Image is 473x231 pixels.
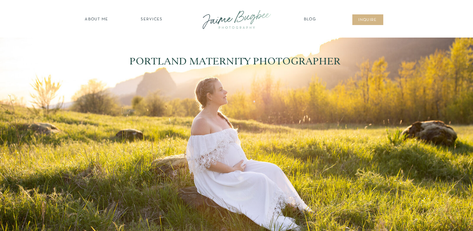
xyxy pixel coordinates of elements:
a: about ME [83,17,110,23]
a: Blog [302,17,318,23]
a: inqUIre [355,17,380,23]
a: SERVICES [134,17,169,23]
h1: PORTLAND MATERNITY PHOTOGRAPHER [129,56,344,65]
